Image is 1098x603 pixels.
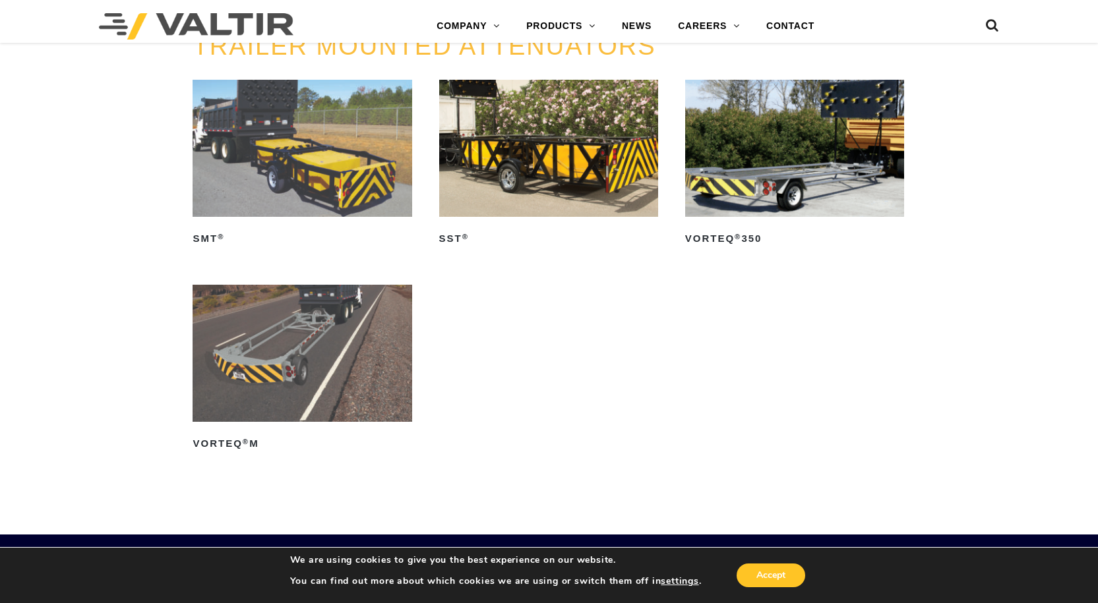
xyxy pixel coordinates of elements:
h2: SST [439,229,658,250]
a: VORTEQ®M [193,285,412,454]
sup: ® [243,438,249,445]
button: Accept [737,563,805,587]
a: TRAILER MOUNTED ATTENUATORS [193,32,656,60]
a: CAREERS [665,13,753,40]
a: PRODUCTS [513,13,609,40]
a: NEWS [609,13,665,40]
h2: VORTEQ 350 [685,229,904,250]
h2: VORTEQ M [193,434,412,455]
sup: ® [462,233,469,241]
a: VORTEQ®350 [685,80,904,249]
a: SMT® [193,80,412,249]
h2: SMT [193,229,412,250]
p: We are using cookies to give you the best experience on our website. [290,554,702,566]
sup: ® [218,233,224,241]
a: SST® [439,80,658,249]
button: settings [661,575,698,587]
a: CONTACT [753,13,828,40]
img: Valtir [99,13,293,40]
a: COMPANY [423,13,513,40]
p: You can find out more about which cookies we are using or switch them off in . [290,575,702,587]
sup: ® [735,233,741,241]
